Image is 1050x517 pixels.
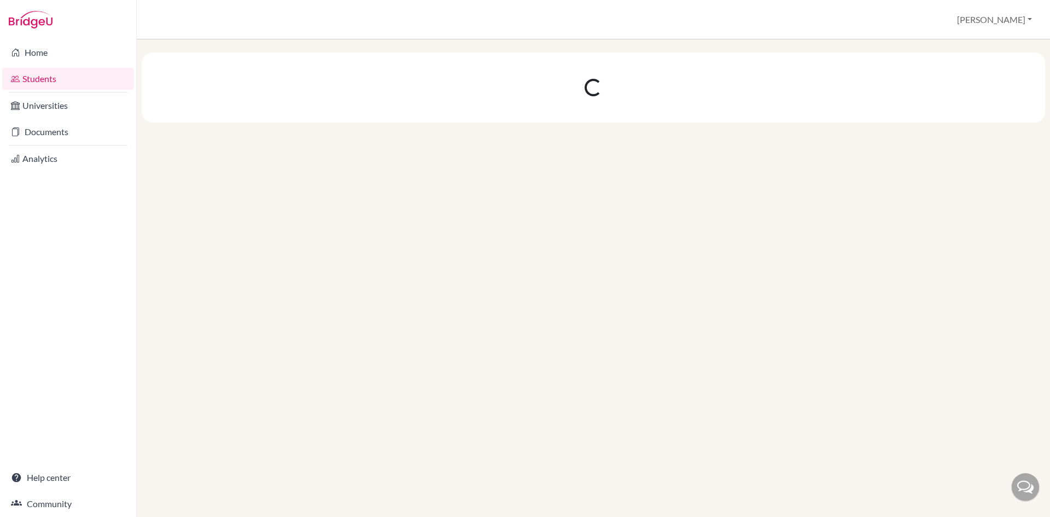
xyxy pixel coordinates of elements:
[2,493,134,515] a: Community
[2,95,134,117] a: Universities
[25,8,47,18] span: Help
[9,11,52,28] img: Bridge-U
[2,121,134,143] a: Documents
[2,467,134,489] a: Help center
[2,42,134,63] a: Home
[2,68,134,90] a: Students
[952,9,1037,30] button: [PERSON_NAME]
[2,148,134,170] a: Analytics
